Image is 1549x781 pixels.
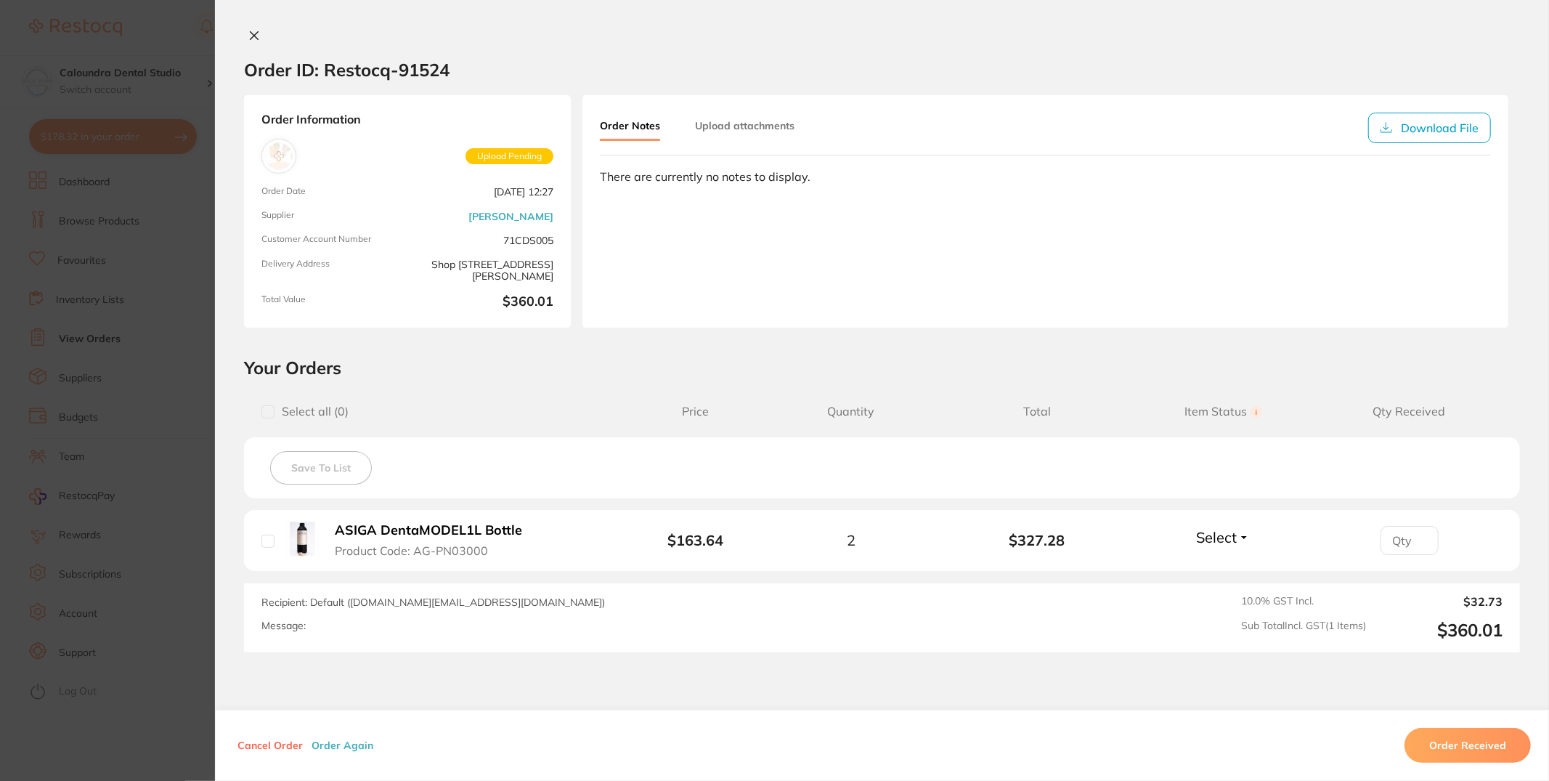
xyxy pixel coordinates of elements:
[261,113,553,127] strong: Order Information
[330,522,539,558] button: ASIGA DentaMODEL1L Bottle Product Code: AG-PN03000
[335,523,522,538] b: ASIGA DentaMODEL1L Bottle
[758,405,944,418] span: Quantity
[413,234,553,246] span: 71CDS005
[307,739,378,752] button: Order Again
[1404,728,1531,763] button: Order Received
[1317,405,1503,418] span: Qty Received
[335,544,488,557] span: Product Code: AG-PN03000
[413,294,553,310] b: $360.01
[847,532,855,549] span: 2
[1378,620,1503,641] output: $360.01
[233,739,307,752] button: Cancel Order
[668,531,724,549] b: $163.64
[695,113,794,139] button: Upload attachments
[285,522,320,556] img: ASIGA DentaMODEL1L Bottle
[270,451,372,485] button: Save To List
[261,186,402,198] span: Order Date
[413,259,553,283] span: Shop [STREET_ADDRESS][PERSON_NAME]
[413,186,553,198] span: [DATE] 12:27
[944,532,1130,549] b: $327.28
[468,211,553,222] a: [PERSON_NAME]
[600,113,660,141] button: Order Notes
[244,357,1520,379] h2: Your Orders
[63,56,251,69] p: Message from Restocq, sent 1h ago
[1378,595,1503,608] output: $32.73
[261,210,402,222] span: Supplier
[1381,526,1439,555] input: Qty
[600,170,1491,183] div: There are currently no notes to display.
[22,31,269,78] div: message notification from Restocq, 1h ago. It has been 14 days since you have started your Restoc...
[33,44,56,67] img: Profile image for Restocq
[265,142,293,170] img: Henry Schein Halas
[1196,528,1237,546] span: Select
[1368,113,1491,143] button: Download File
[275,405,349,418] span: Select all ( 0 )
[1130,405,1316,418] span: Item Status
[63,41,251,56] p: It has been 14 days since you have started your Restocq journey. We wanted to do a check in and s...
[634,405,758,418] span: Price
[261,294,402,310] span: Total Value
[1241,620,1366,641] span: Sub Total Incl. GST ( 1 Items)
[465,148,553,164] span: Upload Pending
[261,234,402,246] span: Customer Account Number
[944,405,1130,418] span: Total
[261,259,402,283] span: Delivery Address
[1241,595,1366,608] span: 10.0 % GST Incl.
[261,620,306,632] label: Message:
[261,596,605,609] span: Recipient: Default ( [DOMAIN_NAME][EMAIL_ADDRESS][DOMAIN_NAME] )
[1192,528,1254,546] button: Select
[244,59,450,81] h2: Order ID: Restocq- 91524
